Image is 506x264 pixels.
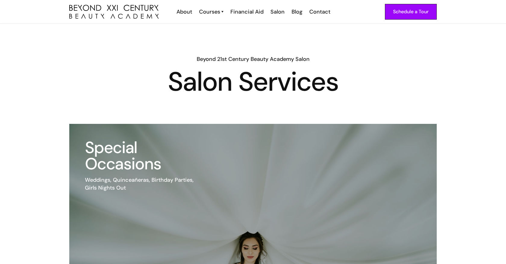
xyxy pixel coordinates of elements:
[230,8,264,16] div: Financial Aid
[69,5,159,19] a: home
[85,176,202,192] div: Weddings, Quinceañeras, Birthday Parties, Girls Nights Out
[69,55,437,63] h6: Beyond 21st Century Beauty Academy Salon
[393,8,429,16] div: Schedule a Tour
[85,140,202,172] h3: Special Occasions
[176,8,192,16] div: About
[305,8,333,16] a: Contact
[199,8,220,16] div: Courses
[288,8,305,16] a: Blog
[226,8,267,16] a: Financial Aid
[199,8,223,16] a: Courses
[69,5,159,19] img: beyond 21st century beauty academy logo
[385,4,437,20] a: Schedule a Tour
[69,71,437,93] h1: Salon Services
[173,8,195,16] a: About
[292,8,302,16] div: Blog
[309,8,330,16] div: Contact
[270,8,285,16] div: Salon
[267,8,288,16] a: Salon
